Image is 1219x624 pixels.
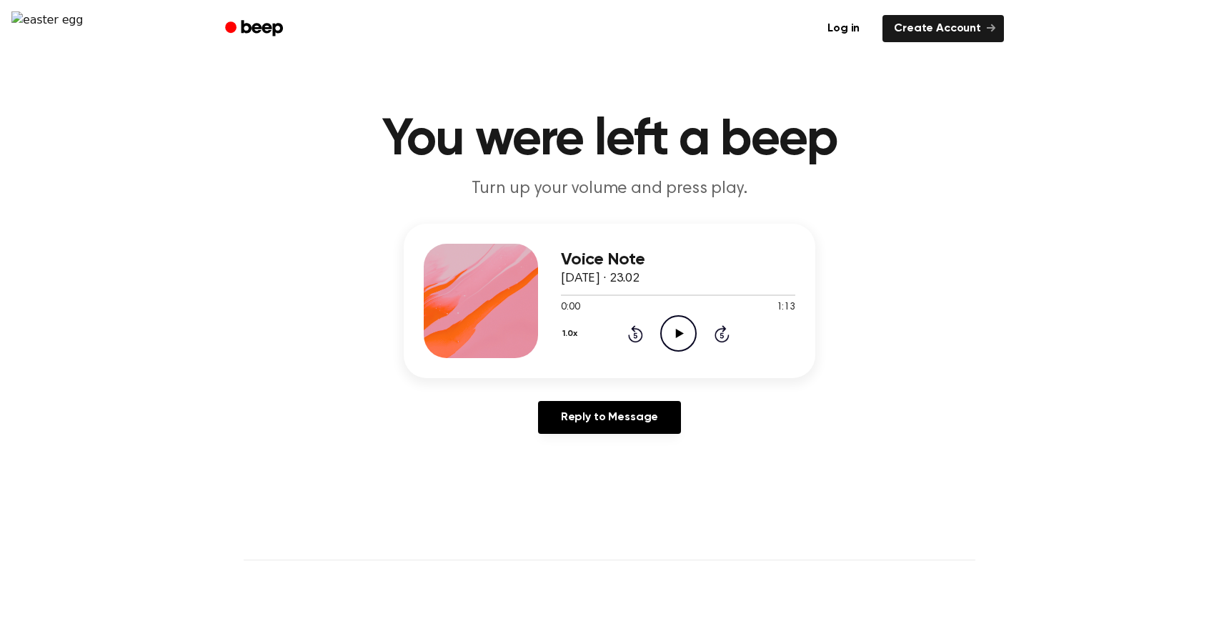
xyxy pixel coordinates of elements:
[538,401,681,434] a: Reply to Message
[561,300,579,315] span: 0:00
[11,11,83,29] img: easter egg
[561,272,640,285] span: [DATE] · 23.02
[244,114,975,166] h1: You were left a beep
[335,177,884,201] p: Turn up your volume and press play.
[777,300,795,315] span: 1:13
[561,322,582,346] button: 1.0x
[561,250,795,269] h3: Voice Note
[813,12,874,45] a: Log in
[215,15,296,43] a: Beep
[882,15,1004,42] a: Create Account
